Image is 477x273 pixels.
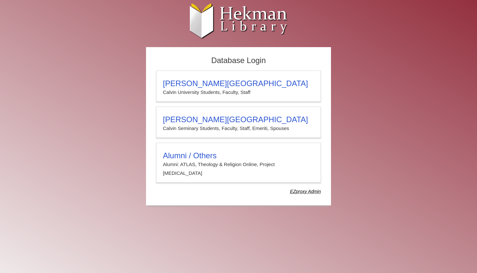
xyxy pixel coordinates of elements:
p: Alumni: ATLAS, Theology & Religion Online, Project [MEDICAL_DATA] [163,160,314,177]
h3: [PERSON_NAME][GEOGRAPHIC_DATA] [163,115,314,124]
p: Calvin Seminary Students, Faculty, Staff, Emeriti, Spouses [163,124,314,133]
h2: Database Login [153,54,324,67]
a: [PERSON_NAME][GEOGRAPHIC_DATA]Calvin University Students, Faculty, Staff [156,71,321,102]
p: Calvin University Students, Faculty, Staff [163,88,314,97]
h3: Alumni / Others [163,151,314,160]
h3: [PERSON_NAME][GEOGRAPHIC_DATA] [163,79,314,88]
dfn: Use Alumni login [290,189,321,194]
a: [PERSON_NAME][GEOGRAPHIC_DATA]Calvin Seminary Students, Faculty, Staff, Emeriti, Spouses [156,107,321,138]
summary: Alumni / OthersAlumni: ATLAS, Theology & Religion Online, Project [MEDICAL_DATA] [163,151,314,177]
